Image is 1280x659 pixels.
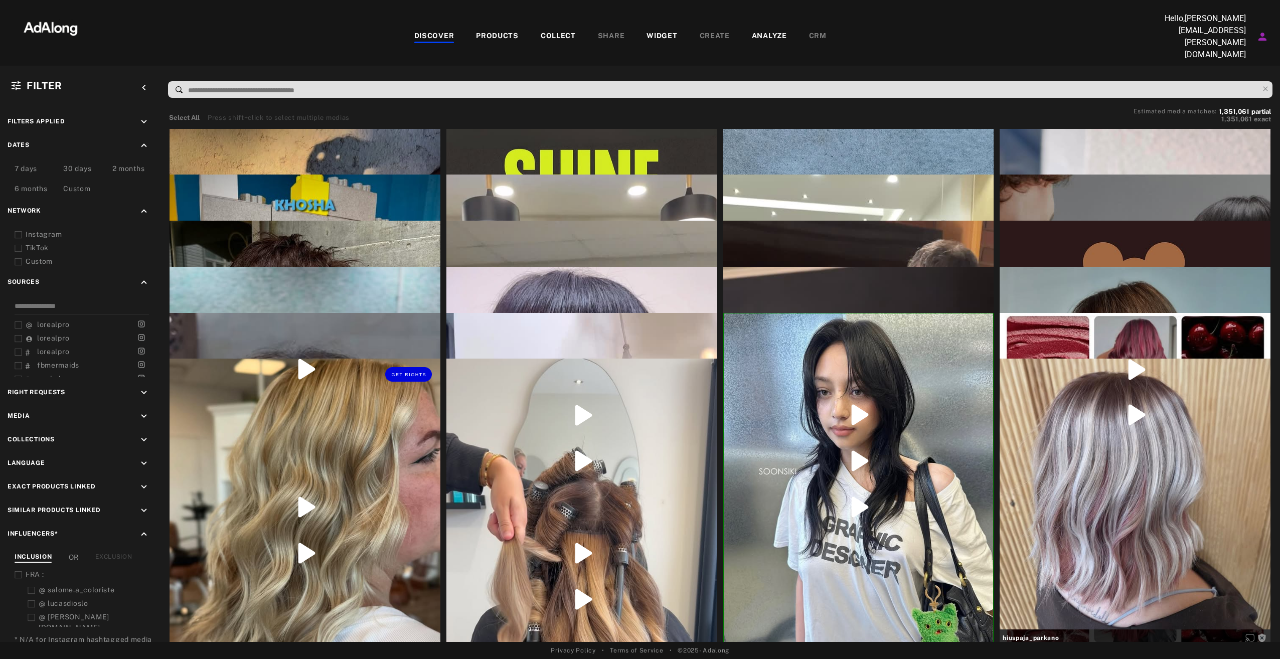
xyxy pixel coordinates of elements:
div: FRA : [26,569,153,580]
span: • [670,646,672,655]
button: Account settings [1254,28,1271,45]
div: INCLUSION [15,552,52,563]
i: keyboard_arrow_up [138,206,149,217]
i: keyboard_arrow_left [138,82,149,93]
span: Get rights [391,372,426,377]
span: Dates [8,141,30,148]
div: COLLECT [541,31,576,43]
span: Filters applied [8,118,65,125]
button: Select All [169,113,200,123]
div: DISCOVER [414,31,454,43]
span: Filter [27,80,62,92]
span: Similar Products Linked [8,507,101,514]
div: Widget de chat [1230,611,1280,659]
span: Network [8,207,41,214]
div: Custom [26,256,153,267]
div: WIDGET [647,31,677,43]
i: keyboard_arrow_down [138,505,149,516]
span: 1,351,061 [1219,108,1249,115]
button: 1,351,061partial [1219,109,1271,114]
span: Media [8,412,30,419]
img: 63233d7d88ed69de3c212112c67096b6.png [7,13,95,43]
a: Privacy Policy [551,646,596,655]
span: Sources [8,278,40,285]
div: Press shift+click to select multiple medias [208,113,350,123]
i: keyboard_arrow_up [138,529,149,540]
i: keyboard_arrow_down [138,387,149,398]
div: Instagram [26,229,153,240]
div: 6 months [15,184,48,196]
a: Terms of Service [610,646,663,655]
i: keyboard_arrow_up [138,140,149,151]
span: Estimated media matches: [1134,108,1217,115]
span: Collections [8,436,55,443]
div: Custom [63,184,90,196]
div: 2 months [112,163,145,176]
span: Language [8,459,45,466]
span: lorealpro [37,334,69,342]
span: 1,351,061 [1221,115,1252,123]
button: Get rights [385,367,431,381]
p: Hello, [PERSON_NAME][EMAIL_ADDRESS][PERSON_NAME][DOMAIN_NAME] [1146,13,1246,61]
div: * N/A for Instagram hashtagged media [15,634,153,645]
div: PRODUCTS [476,31,519,43]
span: lorealpro [37,348,69,356]
div: 30 days [63,163,91,176]
span: Right Requests [8,389,65,396]
i: keyboard_arrow_down [138,411,149,422]
i: keyboard_arrow_down [138,434,149,445]
span: lorealpro [37,320,69,328]
i: keyboard_arrow_down [138,458,149,469]
div: SHARE [598,31,625,43]
div: CRM [809,31,827,43]
i: keyboard_arrow_down [138,116,149,127]
span: peekaboo [37,375,72,383]
div: CREATE [700,31,730,43]
div: EXCLUSION [95,552,132,563]
i: keyboard_arrow_up [138,277,149,288]
span: lucasdioslo [48,599,88,607]
span: fbmermaids [37,361,79,369]
span: [PERSON_NAME][DOMAIN_NAME][PERSON_NAME][GEOGRAPHIC_DATA] [39,613,116,652]
span: • [602,646,604,655]
span: OR [69,552,79,563]
span: Exact Products Linked [8,483,96,490]
span: Influencers* [8,530,58,537]
div: 7 days [15,163,37,176]
div: TikTok [26,243,153,253]
span: salome.a_coloriste [48,586,115,594]
span: © 2025 - Adalong [678,646,729,655]
iframe: Chat Widget [1230,611,1280,659]
i: keyboard_arrow_down [138,481,149,492]
div: ANALYZE [752,31,787,43]
button: 1,351,061exact [1134,114,1271,124]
